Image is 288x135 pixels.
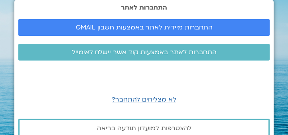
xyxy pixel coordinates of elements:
a: לא מצליחים להתחבר? [112,95,176,104]
h2: התחברות לאתר [18,4,270,11]
a: התחברות לאתר באמצעות קוד אשר יישלח לאימייל [18,44,270,61]
a: התחברות מיידית לאתר באמצעות חשבון GMAIL [18,19,270,36]
span: להצטרפות למועדון תודעה בריאה [97,125,191,132]
span: התחברות לאתר באמצעות קוד אשר יישלח לאימייל [72,49,217,56]
span: התחברות מיידית לאתר באמצעות חשבון GMAIL [76,24,213,31]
